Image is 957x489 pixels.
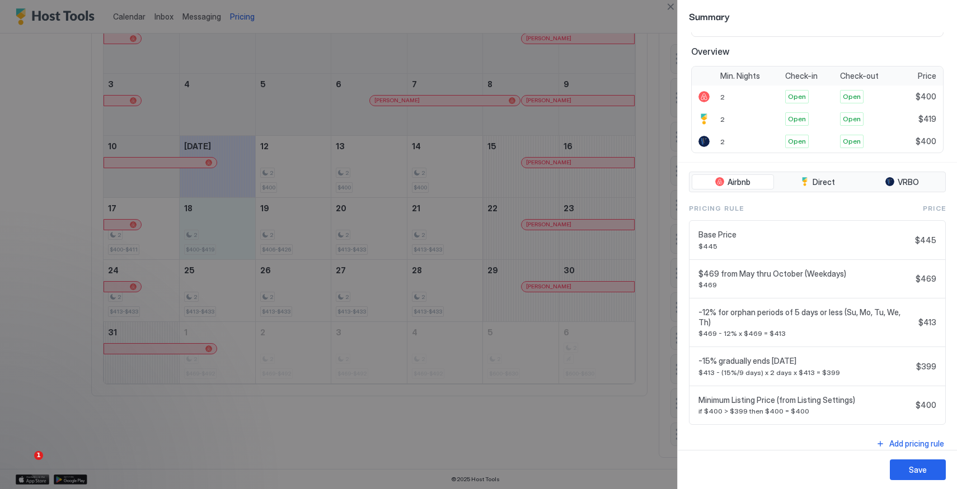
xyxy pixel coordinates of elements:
[813,177,835,187] span: Direct
[698,395,911,405] span: Minimum Listing Price (from Listing Settings)
[916,362,936,372] span: $399
[916,400,936,410] span: $400
[916,136,936,146] span: $400
[909,464,927,476] div: Save
[843,92,861,102] span: Open
[698,242,911,250] span: $445
[720,115,725,124] span: 2
[720,71,760,81] span: Min. Nights
[916,274,936,284] span: $469
[8,381,232,459] iframe: Intercom notifications message
[776,174,859,190] button: Direct
[788,114,806,124] span: Open
[788,92,806,102] span: Open
[898,177,919,187] span: VRBO
[861,174,943,190] button: VRBO
[720,93,725,101] span: 2
[698,307,914,327] span: -12% for orphan periods of 5 days or less (Su, Mo, Tu, We, Th)
[698,368,912,377] span: $413 - (15%/9 days) x 2 days x $413 = $399
[889,438,944,449] div: Add pricing rule
[915,235,936,245] span: $445
[689,172,946,193] div: tab-group
[698,407,911,415] span: if $400 > $399 then $400 = $400
[728,177,750,187] span: Airbnb
[720,137,725,146] span: 2
[698,329,914,338] span: $469 - 12% x $469 = $413
[698,281,911,289] span: $469
[918,317,936,327] span: $413
[918,71,936,81] span: Price
[890,459,946,480] button: Save
[689,9,946,23] span: Summary
[689,203,744,213] span: Pricing Rule
[843,136,861,146] span: Open
[788,136,806,146] span: Open
[923,203,946,213] span: Price
[691,46,944,57] span: Overview
[840,71,879,81] span: Check-out
[785,71,818,81] span: Check-in
[698,356,912,366] span: -15% gradually ends [DATE]
[34,451,43,460] span: 1
[692,174,774,190] button: Airbnb
[843,114,861,124] span: Open
[698,230,911,240] span: Base Price
[916,92,936,102] span: $400
[11,451,38,478] iframe: Intercom live chat
[874,436,946,451] button: Add pricing rule
[918,114,936,124] span: $419
[698,269,911,279] span: $469 from May thru October (Weekdays)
